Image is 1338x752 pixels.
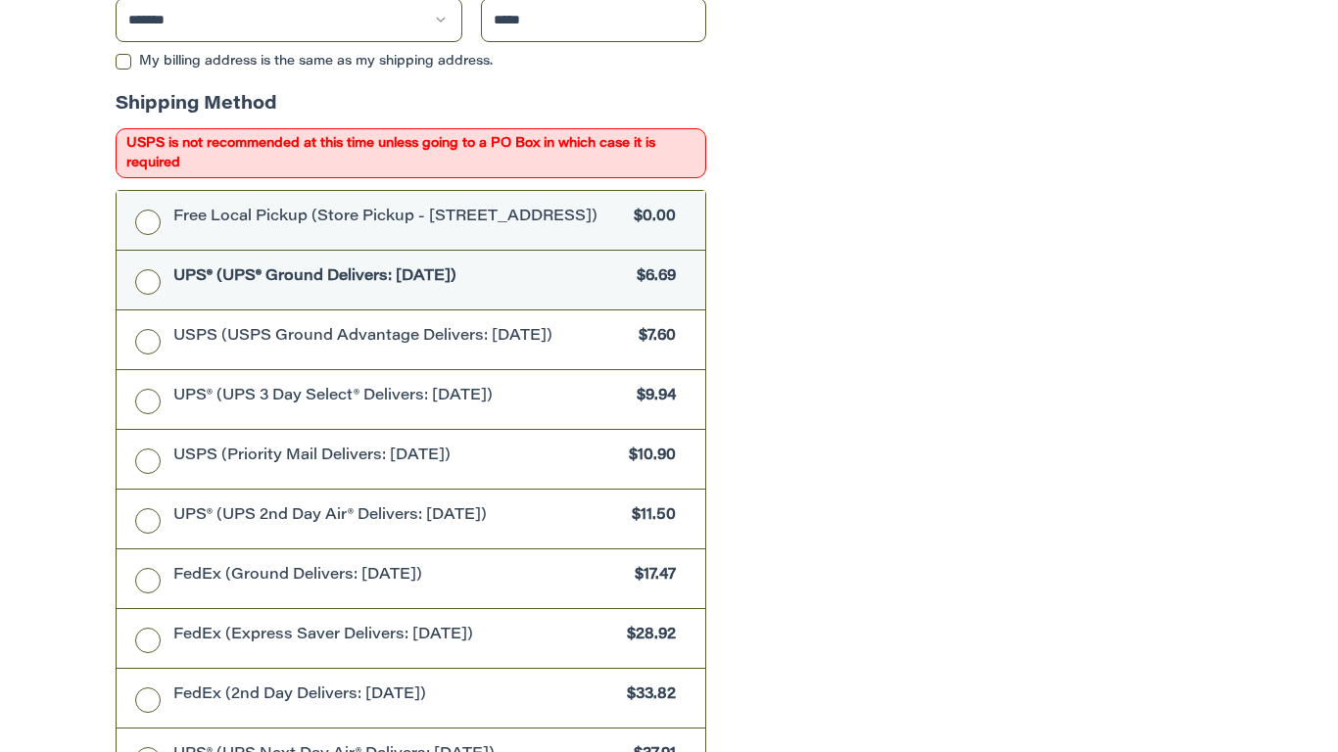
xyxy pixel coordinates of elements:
[173,565,626,587] span: FedEx (Ground Delivers: [DATE])
[173,625,618,647] span: FedEx (Express Saver Delivers: [DATE])
[116,92,277,128] legend: Shipping Method
[116,54,706,70] label: My billing address is the same as my shipping address.
[628,266,677,289] span: $6.69
[173,207,625,229] span: Free Local Pickup (Store Pickup - [STREET_ADDRESS])
[173,446,620,468] span: USPS (Priority Mail Delivers: [DATE])
[620,446,677,468] span: $10.90
[173,386,628,408] span: UPS® (UPS 3 Day Select® Delivers: [DATE])
[618,684,677,707] span: $33.82
[623,505,677,528] span: $11.50
[626,565,677,587] span: $17.47
[628,386,677,408] span: $9.94
[173,266,628,289] span: UPS® (UPS® Ground Delivers: [DATE])
[173,326,630,349] span: USPS (USPS Ground Advantage Delivers: [DATE])
[618,625,677,647] span: $28.92
[625,207,677,229] span: $0.00
[116,128,706,178] span: USPS is not recommended at this time unless going to a PO Box in which case it is required
[173,505,623,528] span: UPS® (UPS 2nd Day Air® Delivers: [DATE])
[173,684,618,707] span: FedEx (2nd Day Delivers: [DATE])
[630,326,677,349] span: $7.60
